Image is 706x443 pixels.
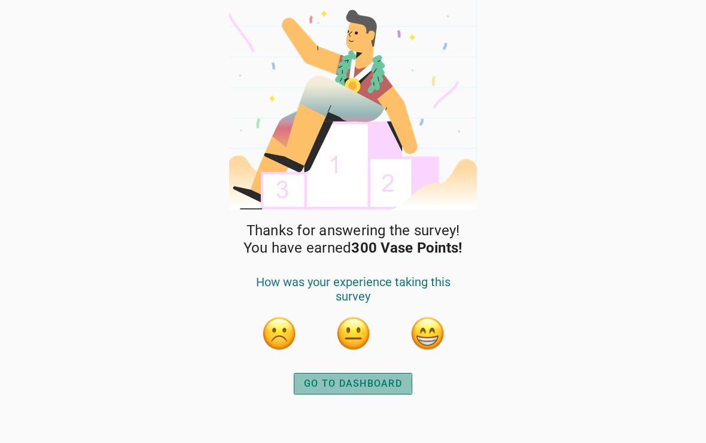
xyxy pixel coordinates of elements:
[294,373,412,395] button: GO TO DASHBOARD
[242,275,464,315] div: How was your experience taking this survey
[247,222,460,239] span: Thanks for answering the survey!
[244,239,463,257] span: You have earned
[304,377,402,391] div: GO TO DASHBOARD
[351,239,462,256] strong: 300 Vase Points!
